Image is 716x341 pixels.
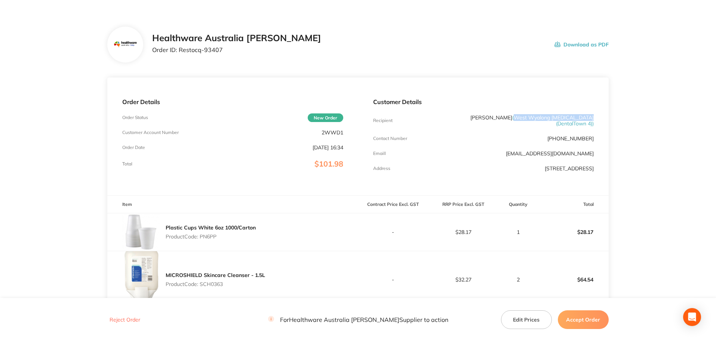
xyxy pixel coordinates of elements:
a: Plastic Cups White 6oz 1000/Carton [166,224,256,231]
div: Open Intercom Messenger [683,308,701,326]
img: Mjc2MnhocQ [113,33,138,57]
button: Accept Order [558,310,609,329]
p: 2 [499,277,538,283]
a: [EMAIL_ADDRESS][DOMAIN_NAME] [506,150,594,157]
p: Customer Details [373,98,594,105]
p: $28.17 [539,223,608,241]
p: $32.27 [428,277,498,283]
p: Customer Account Number [122,130,179,135]
p: Order Date [122,145,145,150]
p: Order ID: Restocq- 93407 [152,46,321,53]
img: YjJyaTI1aQ [122,213,160,251]
p: $28.17 [428,229,498,235]
th: Total [538,196,609,213]
p: - [359,229,428,235]
p: [PERSON_NAME] [446,115,594,127]
p: $64.54 [539,271,608,289]
p: Address [373,166,390,171]
button: Download as PDF [554,33,609,56]
th: Quantity [498,196,538,213]
img: NGgxdjB0Mw [122,251,160,308]
span: $101.98 [314,159,343,168]
p: [PHONE_NUMBER] [547,136,594,141]
p: Product Code: PN6PP [166,234,256,240]
p: Contact Number [373,136,407,141]
th: Contract Price Excl. GST [358,196,428,213]
p: [STREET_ADDRESS] [545,165,594,171]
h2: Healthware Australia [PERSON_NAME] [152,33,321,43]
p: For Healthware Australia [PERSON_NAME] Supplier to action [268,316,448,323]
span: New Order [308,113,343,122]
p: Recipient [373,118,393,123]
p: 2WWD1 [322,130,343,136]
th: Item [107,196,358,213]
th: RRP Price Excl. GST [428,196,498,213]
button: Edit Prices [501,310,552,329]
p: Order Status [122,115,148,120]
p: - [359,277,428,283]
p: Emaill [373,151,386,156]
p: Total [122,161,132,167]
p: Product Code: SCH0363 [166,281,265,287]
p: Order Details [122,98,343,105]
p: 1 [499,229,538,235]
button: Reject Order [107,316,142,323]
span: ( West Wyalong [MEDICAL_DATA] (DentalTown 4) ) [512,114,594,127]
a: MICROSHIELD Skincare Cleanser - 1.5L [166,272,265,278]
p: [DATE] 16:34 [313,144,343,150]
